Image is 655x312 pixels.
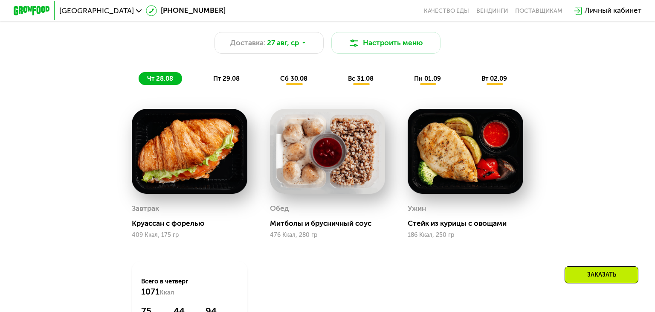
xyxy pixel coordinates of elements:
span: Доставка: [230,38,265,49]
div: 476 Ккал, 280 гр [270,232,385,239]
a: Вендинги [476,7,508,15]
span: вт 02.09 [481,75,507,82]
span: Ккал [159,289,174,296]
div: Стейк из курицы с овощами [408,219,530,228]
a: [PHONE_NUMBER] [146,5,225,16]
span: [GEOGRAPHIC_DATA] [59,7,134,15]
div: 186 Ккал, 250 гр [408,232,523,239]
span: вс 31.08 [348,75,374,82]
span: чт 28.08 [147,75,173,82]
span: пт 29.08 [213,75,240,82]
div: поставщикам [515,7,562,15]
div: Заказать [565,266,638,283]
div: Завтрак [132,201,159,215]
div: Обед [270,201,289,215]
span: сб 30.08 [280,75,307,82]
button: Настроить меню [331,32,441,54]
a: Качество еды [424,7,469,15]
span: 1071 [141,287,159,297]
div: Митболы и брусничный соус [270,219,392,228]
span: пн 01.09 [414,75,441,82]
div: Ужин [408,201,426,215]
div: Круассан с форелью [132,219,254,228]
div: 409 Ккал, 175 гр [132,232,247,239]
span: 27 авг, ср [267,38,299,49]
div: Личный кабинет [585,5,641,16]
div: Всего в четверг [141,277,238,297]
